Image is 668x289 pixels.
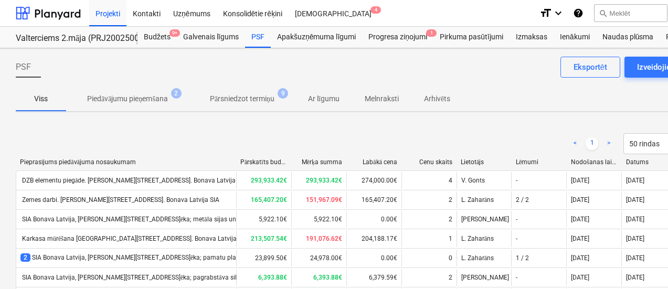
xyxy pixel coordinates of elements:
[351,158,397,166] div: Labākā cena
[278,88,288,99] span: 9
[457,230,512,247] div: L. Zaharāns
[20,253,362,262] div: SIA Bonava Latvija, [PERSON_NAME][STREET_ADDRESS]ēka; pamatu platnes un pagraba monolīto sienu be...
[457,269,512,286] div: [PERSON_NAME]
[457,211,512,228] div: [PERSON_NAME]
[236,250,291,266] div: 23,899.50€
[251,235,287,242] b: 213,507.54€
[571,177,589,184] div: [DATE]
[626,235,644,242] div: [DATE]
[449,274,452,281] div: 2
[457,250,512,266] div: L. Zaharāns
[516,196,529,204] div: 2 / 2
[571,196,589,204] div: [DATE]
[571,274,589,281] div: [DATE]
[20,274,280,282] div: SIA Bonava Latvija, [PERSON_NAME][STREET_ADDRESS]ēka; pagrabstāva siltināšanas darbi
[16,61,31,73] span: PSF
[306,235,342,242] b: 191,076.62€
[516,216,517,223] div: -
[560,57,620,78] button: Eksportēt
[210,93,274,104] p: Pārsniedzot termiņu
[569,137,581,150] a: Previous page
[457,191,512,208] div: L. Zaharāns
[258,274,287,281] b: 6,393.88€
[433,27,510,48] a: Pirkuma pasūtījumi
[516,177,517,184] div: -
[516,158,563,166] div: Lēmumi
[306,177,342,184] b: 293,933.42€
[313,274,342,281] b: 6,393.88€
[346,269,401,286] div: 6,379.59€
[449,196,452,204] div: 2
[20,235,248,243] div: Karkasa mūrēšana [GEOGRAPHIC_DATA][STREET_ADDRESS]. Bonava Latvija SIA
[346,211,401,228] div: 0.00€
[449,177,452,184] div: 4
[461,158,507,166] div: Lietotājs
[20,158,232,166] div: Pieprasījums piedāvājuma nosaukumam
[87,93,168,104] p: Piedāvājumu pieņemšana
[602,137,615,150] a: Next page
[424,93,450,104] p: Arhivēts
[573,7,584,19] i: Zināšanu pamats
[251,177,287,184] b: 293,933.42€
[20,196,219,204] div: Zemes darbi. [PERSON_NAME][STREET_ADDRESS]. Bonava Latvija SIA
[251,196,287,204] b: 165,407.20€
[346,191,401,208] div: 165,407.20€
[616,239,668,289] iframe: Chat Widget
[596,27,660,48] a: Naudas plūsma
[308,93,340,104] p: Ar līgumu
[20,216,272,223] div: SIA Bonava Latvija, [PERSON_NAME][STREET_ADDRESS]ēka; metāla sijas un citi elementi
[346,230,401,247] div: 204,188.17€
[362,27,433,48] a: Progresa ziņojumi1
[370,6,381,14] span: 4
[516,254,529,262] div: 1 / 2
[574,60,607,74] div: Eksportēt
[306,196,342,204] b: 151,967.09€
[16,33,125,44] div: Valterciems 2.māja (PRJ2002500) - 2601936
[295,158,342,166] div: Mērķa summa
[28,93,54,104] p: Viss
[365,93,399,104] p: Melnraksti
[594,4,667,22] button: Meklēt
[291,211,346,228] div: 5,922.10€
[245,27,271,48] a: PSF
[171,88,182,99] span: 2
[20,253,30,262] span: 2
[449,254,452,262] div: 0
[571,216,589,223] div: [DATE]
[554,27,596,48] a: Ienākumi
[271,27,362,48] a: Apakšuzņēmuma līgumi
[346,250,401,266] div: 0.00€
[626,216,644,223] div: [DATE]
[539,7,552,19] i: format_size
[516,235,517,242] div: -
[599,9,607,17] span: search
[449,235,452,242] div: 1
[510,27,554,48] div: Izmaksas
[516,274,517,281] div: -
[406,158,452,166] div: Cenu skaits
[571,254,589,262] div: [DATE]
[457,172,512,189] div: V. Gonts
[236,211,291,228] div: 5,922.10€
[586,137,598,150] a: Page 1 is your current page
[552,7,565,19] i: keyboard_arrow_down
[137,27,177,48] div: Budžets
[362,27,433,48] div: Progresa ziņojumi
[426,29,437,37] span: 1
[291,250,346,266] div: 24,978.00€
[240,158,287,166] div: Pārskatīts budžets
[449,216,452,223] div: 2
[571,235,589,242] div: [DATE]
[626,196,644,204] div: [DATE]
[169,29,180,37] span: 9+
[177,27,245,48] div: Galvenais līgums
[137,27,177,48] a: Budžets9+
[20,177,247,185] div: DZB elementu piegāde. [PERSON_NAME][STREET_ADDRESS]. Bonava Latvija SIA
[571,158,618,166] div: Nodošanas laiks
